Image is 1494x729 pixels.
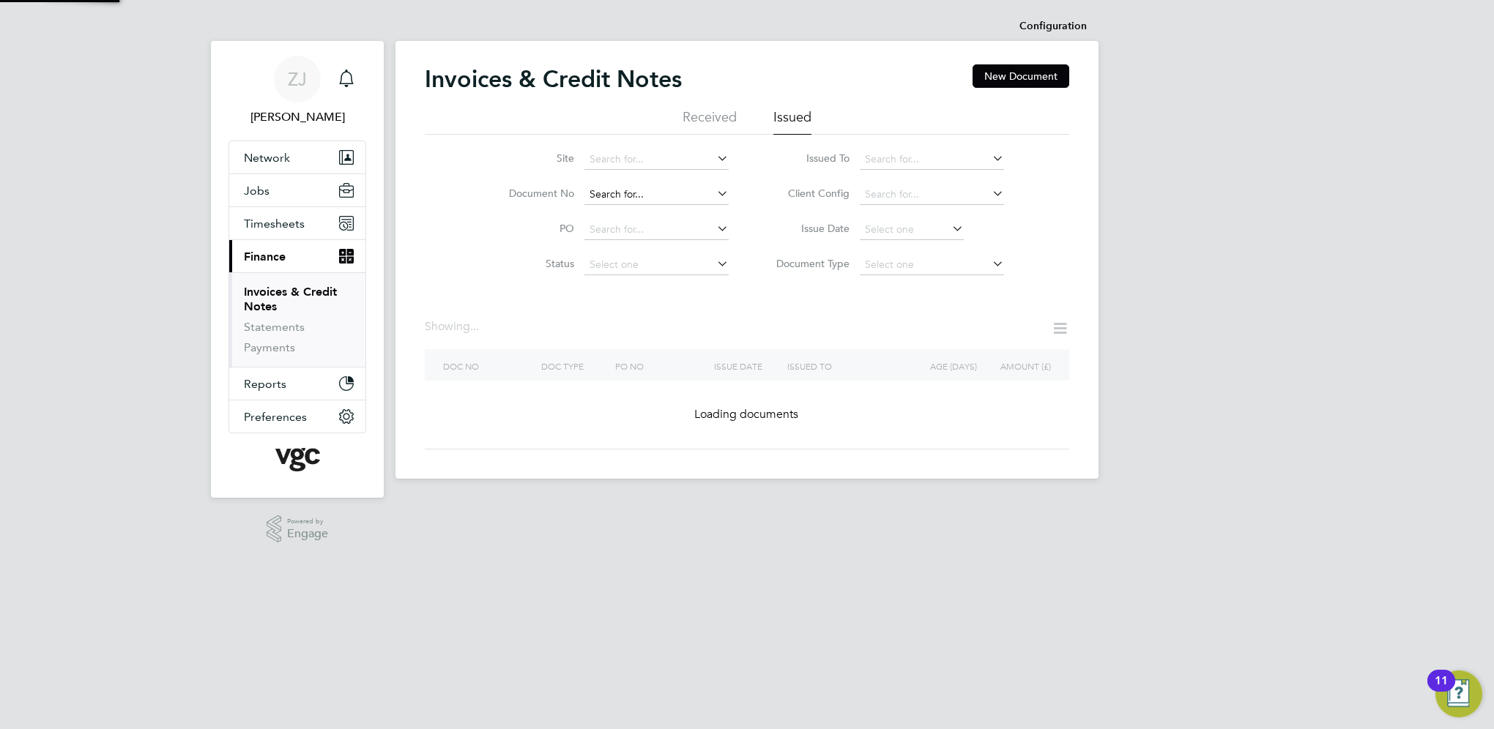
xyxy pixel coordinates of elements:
[425,64,682,94] h2: Invoices & Credit Notes
[244,151,290,165] span: Network
[244,410,307,424] span: Preferences
[244,320,305,334] a: Statements
[584,184,729,205] input: Search for...
[229,367,365,400] button: Reports
[229,141,365,173] button: Network
[765,187,850,200] label: Client Config
[228,448,366,471] a: Go to home page
[860,220,964,240] input: Select one
[267,515,329,543] a: Powered byEngage
[584,255,729,275] input: Select one
[211,41,384,498] nav: Main navigation
[244,184,270,198] span: Jobs
[765,257,850,270] label: Document Type
[228,56,366,126] a: ZJ[PERSON_NAME]
[229,400,365,433] button: Preferences
[584,220,729,240] input: Search for...
[229,240,365,272] button: Finance
[765,152,850,165] label: Issued To
[490,152,574,165] label: Site
[275,448,320,471] img: vgcgroup-logo-retina.png
[470,319,479,334] span: ...
[1435,670,1482,717] button: Open Resource Center, 11 new notifications
[860,149,1004,170] input: Search for...
[973,64,1069,88] button: New Document
[244,285,337,313] a: Invoices & Credit Notes
[244,250,286,263] span: Finance
[244,377,286,391] span: Reports
[228,108,366,126] span: Zoe James
[860,184,1004,205] input: Search for...
[860,255,1004,275] input: Select one
[244,217,305,231] span: Timesheets
[1019,12,1087,41] li: Configuration
[1435,681,1448,700] div: 11
[229,272,365,367] div: Finance
[683,108,737,135] li: Received
[773,108,811,135] li: Issued
[584,149,729,170] input: Search for...
[425,319,482,334] div: Showing
[490,187,574,200] label: Document No
[490,257,574,270] label: Status
[490,222,574,235] label: PO
[287,528,328,540] span: Engage
[229,174,365,206] button: Jobs
[287,515,328,528] span: Powered by
[288,70,307,89] span: ZJ
[229,207,365,239] button: Timesheets
[244,340,295,354] a: Payments
[765,222,850,235] label: Issue Date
